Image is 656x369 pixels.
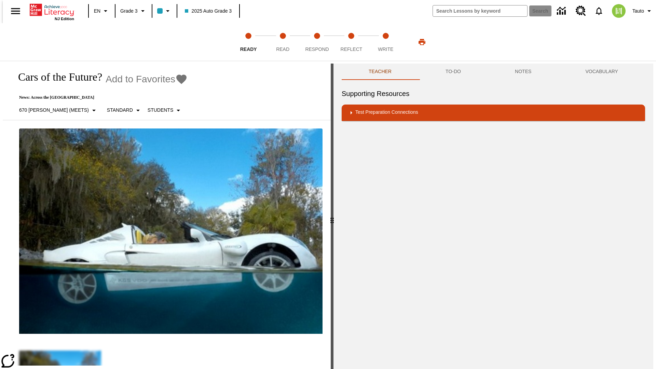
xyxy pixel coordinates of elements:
button: Select a new avatar [608,2,630,20]
span: EN [94,8,100,15]
p: 670 [PERSON_NAME] (Meets) [19,107,89,114]
input: search field [433,5,527,16]
button: Profile/Settings [630,5,656,17]
span: Tauto [632,8,644,15]
button: Write step 5 of 5 [366,23,406,61]
img: High-tech automobile treading water. [19,128,323,334]
button: Add to Favorites - Cars of the Future? [106,73,188,85]
p: Students [148,107,173,114]
button: Select Lexile, 670 Lexile (Meets) [16,104,101,117]
button: Class color is light blue. Change class color [154,5,175,17]
div: activity [333,64,653,369]
span: 2025 Auto Grade 3 [185,8,232,15]
span: Ready [240,46,257,52]
button: Ready step 1 of 5 [229,23,268,61]
button: Scaffolds, Standard [104,104,145,117]
button: NOTES [488,64,558,80]
p: Test Preparation Connections [355,109,418,117]
button: Reflect step 4 of 5 [331,23,371,61]
a: Notifications [590,2,608,20]
h6: Supporting Resources [342,88,645,99]
img: avatar image [612,4,626,18]
div: Home [30,2,74,21]
span: Write [378,46,393,52]
a: Resource Center, Will open in new tab [572,2,590,20]
span: Respond [305,46,329,52]
button: Read step 2 of 5 [263,23,302,61]
p: Standard [107,107,133,114]
div: Test Preparation Connections [342,105,645,121]
span: NJ Edition [55,17,74,21]
button: Language: EN, Select a language [91,5,113,17]
span: Read [276,46,289,52]
button: Open side menu [5,1,26,21]
button: TO-DO [419,64,488,80]
div: reading [3,64,331,366]
button: Grade: Grade 3, Select a grade [118,5,150,17]
span: Reflect [341,46,363,52]
h1: Cars of the Future? [11,71,102,83]
button: VOCABULARY [558,64,645,80]
button: Teacher [342,64,419,80]
a: Data Center [553,2,572,20]
div: Instructional Panel Tabs [342,64,645,80]
button: Respond step 3 of 5 [297,23,337,61]
div: Press Enter or Spacebar and then press right and left arrow keys to move the slider [331,64,333,369]
span: Add to Favorites [106,74,175,85]
span: Grade 3 [120,8,138,15]
button: Print [411,36,433,48]
button: Select Student [145,104,185,117]
p: News: Across the [GEOGRAPHIC_DATA] [11,95,188,100]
